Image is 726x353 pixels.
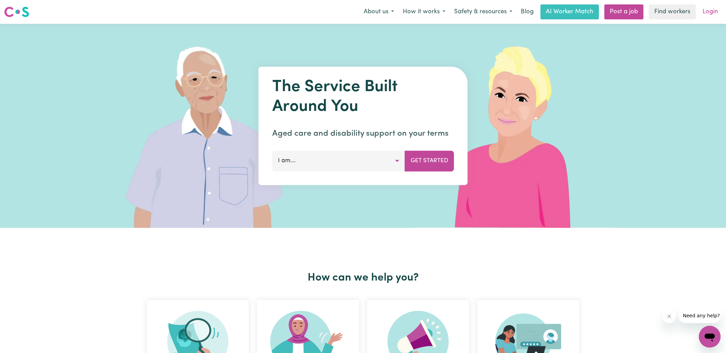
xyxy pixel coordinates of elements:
a: Blog [517,4,538,19]
iframe: Button to launch messaging window [699,326,721,348]
iframe: Message from company [679,308,721,323]
iframe: Close message [662,309,676,323]
button: How it works [398,5,450,19]
a: Login [698,4,722,19]
button: I am... [272,151,405,171]
button: Get Started [405,151,454,171]
a: AI Worker Match [540,4,599,19]
h2: How can we help you? [143,271,583,284]
a: Careseekers logo [4,4,29,20]
img: Careseekers logo [4,6,29,18]
p: Aged care and disability support on your terms [272,128,454,140]
a: Find workers [649,4,696,19]
button: Safety & resources [450,5,517,19]
a: Post a job [604,4,643,19]
h1: The Service Built Around You [272,78,454,117]
button: About us [359,5,398,19]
